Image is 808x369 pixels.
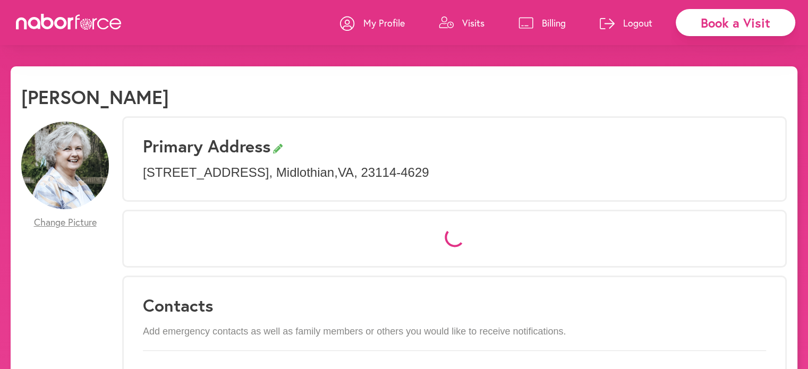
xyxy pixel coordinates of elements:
p: My Profile [363,16,405,29]
a: Billing [518,7,566,39]
img: SfcD9pQ0RmDyT5SwZ7jQ [21,122,109,209]
h3: Contacts [143,295,766,315]
a: My Profile [340,7,405,39]
span: Change Picture [34,217,97,228]
h1: [PERSON_NAME] [21,85,169,108]
p: Logout [623,16,652,29]
div: Book a Visit [676,9,795,36]
p: Billing [542,16,566,29]
h3: Primary Address [143,136,766,156]
a: Visits [439,7,484,39]
p: [STREET_ADDRESS] , Midlothian , VA , 23114-4629 [143,165,766,181]
p: Visits [462,16,484,29]
a: Logout [600,7,652,39]
p: Add emergency contacts as well as family members or others you would like to receive notifications. [143,326,766,338]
